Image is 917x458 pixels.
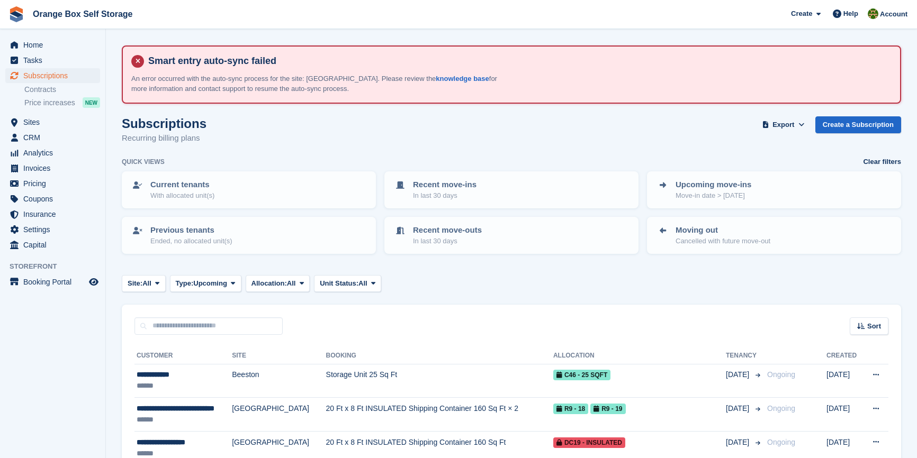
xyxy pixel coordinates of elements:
[128,278,142,289] span: Site:
[24,85,100,95] a: Contracts
[5,222,100,237] a: menu
[122,275,166,292] button: Site: All
[176,278,194,289] span: Type:
[815,116,901,134] a: Create a Subscription
[676,179,751,191] p: Upcoming move-ins
[24,97,100,108] a: Price increases NEW
[767,438,795,446] span: Ongoing
[23,274,87,289] span: Booking Portal
[726,437,751,448] span: [DATE]
[553,370,610,380] span: C46 - 25 SQFT
[23,176,87,191] span: Pricing
[170,275,241,292] button: Type: Upcoming
[436,75,489,83] a: knowledge base
[590,404,625,414] span: R9 - 19
[251,278,287,289] span: Allocation:
[23,191,87,206] span: Coupons
[122,157,165,167] h6: Quick views
[23,130,87,145] span: CRM
[23,53,87,68] span: Tasks
[413,224,482,236] p: Recent move-outs
[123,218,375,253] a: Previous tenants Ended, no allocated unit(s)
[23,161,87,176] span: Invoices
[142,278,151,289] span: All
[676,236,770,246] p: Cancelled with future move-out
[150,179,214,191] p: Current tenants
[726,347,763,364] th: Tenancy
[232,364,326,398] td: Beeston
[863,157,901,167] a: Clear filters
[760,116,807,134] button: Export
[150,190,214,201] p: With allocated unit(s)
[5,161,100,176] a: menu
[413,236,482,246] p: In last 30 days
[123,172,375,207] a: Current tenants With allocated unit(s)
[413,179,477,191] p: Recent move-ins
[648,172,900,207] a: Upcoming move-ins Move-in date > [DATE]
[23,222,87,237] span: Settings
[122,116,206,131] h1: Subscriptions
[23,115,87,130] span: Sites
[767,370,795,379] span: Ongoing
[87,276,100,288] a: Preview store
[676,224,770,236] p: Moving out
[5,68,100,83] a: menu
[880,9,907,20] span: Account
[826,364,862,398] td: [DATE]
[320,278,358,289] span: Unit Status:
[553,347,726,364] th: Allocation
[5,274,100,289] a: menu
[83,97,100,108] div: NEW
[246,275,310,292] button: Allocation: All
[358,278,367,289] span: All
[23,145,87,160] span: Analytics
[232,347,326,364] th: Site
[23,38,87,52] span: Home
[5,191,100,206] a: menu
[843,8,858,19] span: Help
[326,364,553,398] td: Storage Unit 25 Sq Ft
[726,369,751,380] span: [DATE]
[772,120,794,130] span: Export
[10,261,105,272] span: Storefront
[553,404,588,414] span: R9 - 18
[767,404,795,413] span: Ongoing
[5,38,100,52] a: menu
[5,176,100,191] a: menu
[23,237,87,252] span: Capital
[868,8,878,19] img: Sarah
[648,218,900,253] a: Moving out Cancelled with future move-out
[24,98,75,108] span: Price increases
[326,398,553,432] td: 20 Ft x 8 Ft INSULATED Shipping Container 160 Sq Ft × 2
[23,68,87,83] span: Subscriptions
[867,321,881,332] span: Sort
[326,347,553,364] th: Booking
[5,130,100,145] a: menu
[131,74,502,94] p: An error occurred with the auto-sync process for the site: [GEOGRAPHIC_DATA]. Please review the f...
[413,190,477,201] p: In last 30 days
[193,278,227,289] span: Upcoming
[232,398,326,432] td: [GEOGRAPHIC_DATA]
[826,347,862,364] th: Created
[676,190,751,201] p: Move-in date > [DATE]
[144,55,892,67] h4: Smart entry auto-sync failed
[5,145,100,160] a: menu
[553,437,625,448] span: DC19 - INSULATED
[726,403,751,414] span: [DATE]
[134,347,232,364] th: Customer
[23,207,87,222] span: Insurance
[5,207,100,222] a: menu
[150,236,232,246] p: Ended, no allocated unit(s)
[385,218,637,253] a: Recent move-outs In last 30 days
[5,53,100,68] a: menu
[5,237,100,252] a: menu
[29,5,137,23] a: Orange Box Self Storage
[826,398,862,432] td: [DATE]
[8,6,24,22] img: stora-icon-8386f47178a22dfd0bd8f6a31ec36ba5ce8667c1dd55bd0f319d3a0aa187defe.svg
[314,275,381,292] button: Unit Status: All
[122,132,206,144] p: Recurring billing plans
[287,278,296,289] span: All
[5,115,100,130] a: menu
[791,8,812,19] span: Create
[385,172,637,207] a: Recent move-ins In last 30 days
